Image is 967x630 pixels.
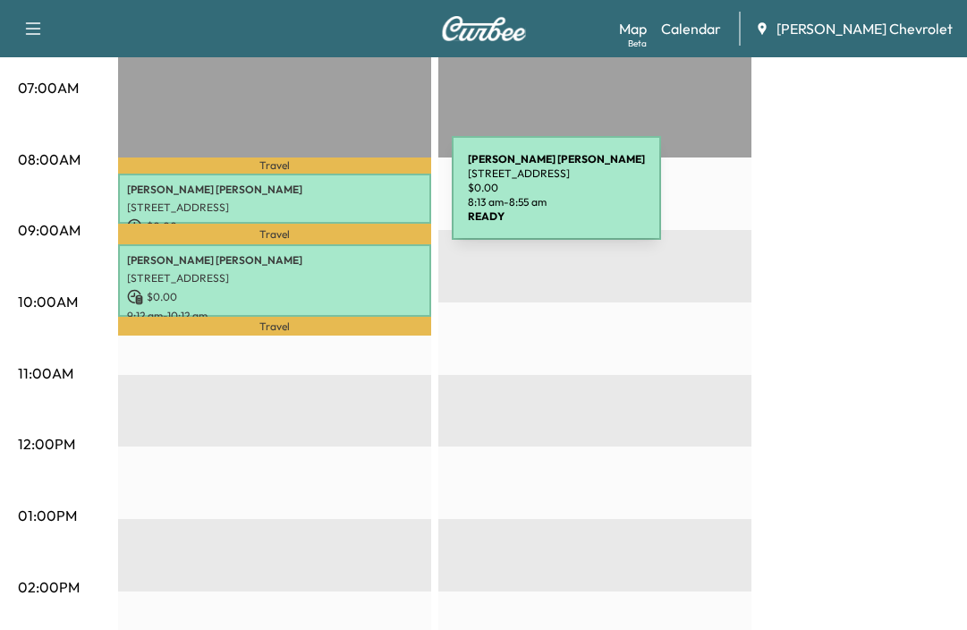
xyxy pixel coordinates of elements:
p: Travel [118,224,431,244]
p: [STREET_ADDRESS] [127,200,422,215]
a: Calendar [661,18,721,39]
p: 07:00AM [18,77,79,98]
p: 08:00AM [18,149,81,170]
p: 9:12 am - 10:12 am [127,309,422,323]
p: [PERSON_NAME] [PERSON_NAME] [127,253,422,268]
p: 10:00AM [18,291,78,312]
div: Beta [628,37,647,50]
p: Travel [118,157,431,173]
p: [PERSON_NAME] [PERSON_NAME] [127,183,422,197]
img: Curbee Logo [441,16,527,41]
p: Travel [118,317,431,336]
span: [PERSON_NAME] Chevrolet [776,18,953,39]
p: $ 0.00 [127,289,422,305]
p: 01:00PM [18,505,77,526]
p: [STREET_ADDRESS] [127,271,422,285]
p: $ 0.00 [127,218,422,234]
a: MapBeta [619,18,647,39]
p: 09:00AM [18,219,81,241]
p: 11:00AM [18,362,73,384]
p: 02:00PM [18,576,80,598]
p: 12:00PM [18,433,75,455]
